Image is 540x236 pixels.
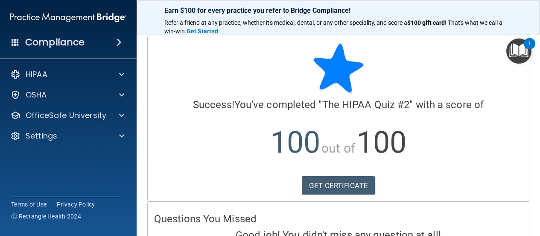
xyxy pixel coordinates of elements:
a: OfficeSafe University [10,110,124,121]
span: 100 [356,125,406,160]
span: The HIPAA Quiz #2 [322,99,410,111]
h4: You've completed " " with a score of [154,99,522,110]
a: OSHA [10,90,124,100]
img: blue-star-rounded.9d042014.png [313,43,364,94]
strong: $100 gift card [407,19,445,26]
a: Settings [10,131,124,141]
span: Refer a friend at any practice, whether it's medical, dental, or any other speciality, and score a [164,19,407,26]
p: OfficeSafe University [26,110,106,121]
p: OSHA [26,90,47,100]
p: Earn $100 for every practice you refer to Bridge Compliance! [164,6,512,15]
h4: Compliance [25,36,85,48]
a: GET CERTIFICATE [302,176,375,195]
span: Success! [193,99,234,111]
button: Open Resource Center, 1 new notification [506,38,531,64]
img: PMB logo [10,9,126,26]
span: out of [321,141,355,156]
span: Ⓒ Rectangle Health 2024 [11,212,81,221]
span: 100 [270,125,320,160]
span: ! That's what we call a win-win. [164,19,504,35]
a: Terms of Use [11,200,47,209]
p: Settings [26,131,57,141]
strong: Get Started [187,28,218,35]
h4: Questions You Missed [154,213,522,224]
div: 1 [528,44,531,55]
a: Privacy Policy [57,200,95,209]
a: Get Started [187,28,219,35]
a: HIPAA [10,69,124,80]
p: HIPAA [26,69,47,80]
